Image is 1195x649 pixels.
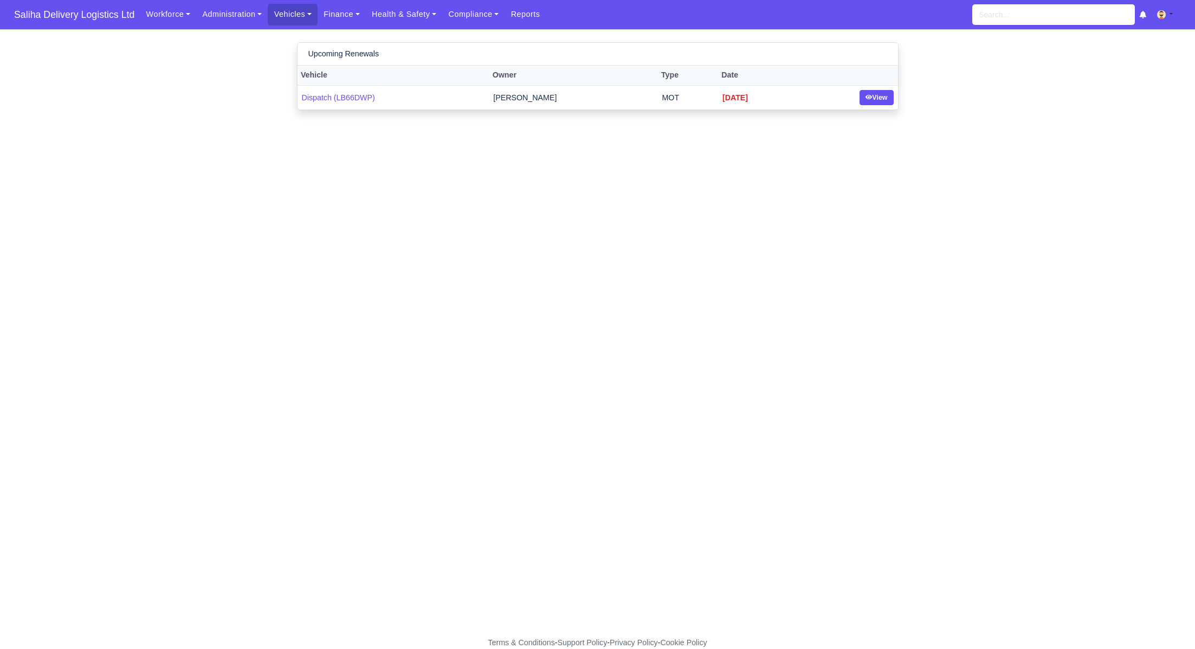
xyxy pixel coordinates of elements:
a: Cookie Policy [660,638,707,647]
iframe: Chat Widget [1141,597,1195,649]
strong: [DATE] [722,93,748,102]
th: Vehicle [298,66,489,86]
a: Workforce [140,4,196,25]
th: Date [718,66,798,86]
a: Support Policy [558,638,608,647]
h6: Upcoming Renewals [308,49,379,59]
a: Compliance [442,4,505,25]
th: Owner [489,66,657,86]
th: Type [658,66,718,86]
a: Reports [505,4,546,25]
td: MOT [658,85,718,110]
a: Dispatch (LB66DWP) [302,93,375,102]
a: Privacy Policy [610,638,658,647]
a: Terms & Conditions [488,638,554,647]
a: Vehicles [268,4,318,25]
a: Saliha Delivery Logistics Ltd [9,4,140,25]
a: Finance [318,4,366,25]
a: Administration [196,4,268,25]
a: View [860,90,894,106]
td: [PERSON_NAME] [489,85,657,110]
input: Search... [972,4,1135,25]
a: Health & Safety [366,4,443,25]
div: - - - [289,637,907,649]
